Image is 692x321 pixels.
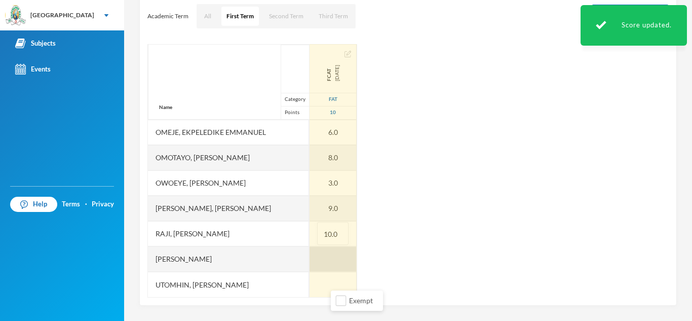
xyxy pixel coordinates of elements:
[62,199,80,209] a: Terms
[310,196,357,221] div: 9.0
[281,93,309,106] div: Category
[148,246,309,272] div: [PERSON_NAME]
[325,65,341,81] div: First Contineuos Assessment
[264,7,309,26] button: Second Term
[310,93,356,106] div: First Assessment Test
[15,64,51,75] div: Events
[310,120,357,145] div: 6.0
[148,95,183,119] div: Name
[6,6,26,26] img: logo
[85,199,87,209] div: ·
[148,170,309,196] div: Owoeye, [PERSON_NAME]
[592,5,669,27] button: Add Assessment
[148,145,309,170] div: Omotayo, [PERSON_NAME]
[310,170,357,196] div: 3.0
[10,197,57,212] a: Help
[345,296,377,305] span: Exempt
[148,196,309,221] div: [PERSON_NAME], [PERSON_NAME]
[92,199,114,209] a: Privacy
[148,120,309,145] div: Omeje, Ekpeledike Emmanuel
[325,65,333,81] span: FCAT
[581,5,687,46] div: Score updated.
[344,51,351,57] img: edit
[221,7,259,26] button: First Term
[281,106,309,119] div: Points
[15,38,56,49] div: Subjects
[314,7,353,26] button: Third Term
[310,106,356,119] div: 10
[310,145,357,170] div: 8.0
[199,7,216,26] button: All
[30,11,94,20] div: [GEOGRAPHIC_DATA]
[147,12,188,20] p: Academic Term
[148,221,309,246] div: Raji, [PERSON_NAME]
[344,50,351,58] button: Edit Assessment
[148,272,309,297] div: Utomhin, [PERSON_NAME]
